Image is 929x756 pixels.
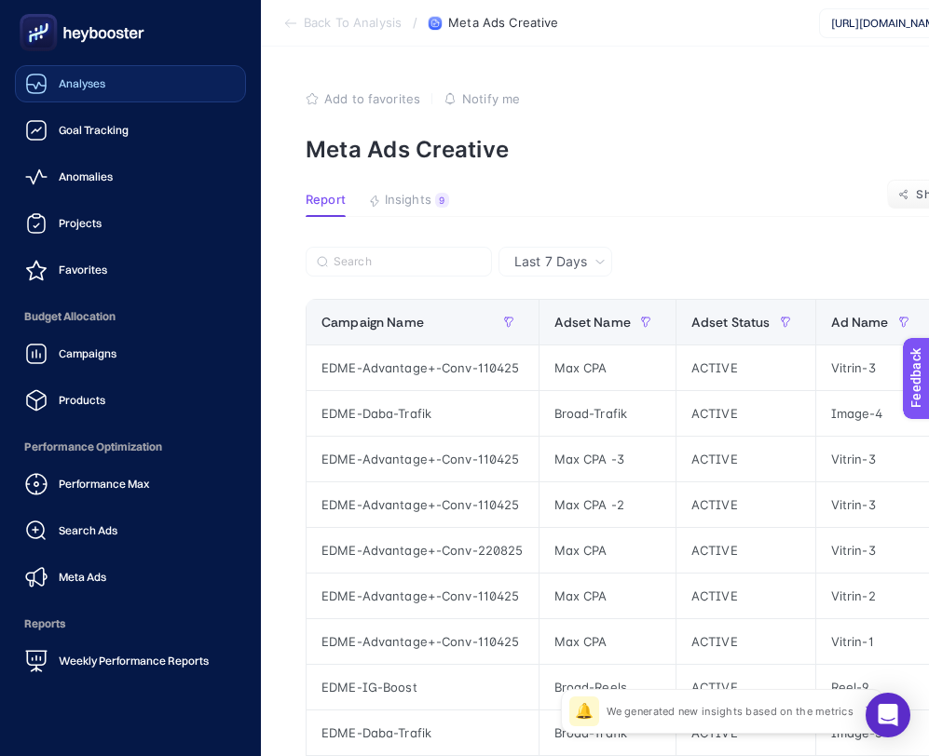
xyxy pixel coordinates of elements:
div: EDME-IG-Boost [307,665,539,709]
div: EDME-Daba-Trafik [307,710,539,755]
span: Favorites [59,263,107,277]
div: Open Intercom Messenger [866,693,910,737]
div: EDME-Advantage+-Conv-110425 [307,437,539,481]
div: Max CPA [540,574,676,618]
a: Campaigns [15,335,246,372]
div: Max CPA -3 [540,437,676,481]
span: Weekly Performance Reports [59,654,209,668]
span: Performance Max [59,477,149,492]
div: ACTIVE [676,482,815,527]
span: Campaign Name [321,315,424,330]
span: Analyses [59,76,105,91]
span: Insights [385,193,431,208]
span: Reports [15,605,246,642]
span: Feedback [11,6,71,20]
a: Products [15,382,246,419]
p: We generated new insights based on the metrics [607,704,854,719]
span: Back To Analysis [304,16,402,31]
a: Goal Tracking [15,112,246,149]
span: Meta Ads [59,570,106,585]
span: Meta Ads Creative [448,16,558,31]
span: Adset Name [554,315,631,330]
div: ACTIVE [676,437,815,481]
span: Goal Tracking [59,123,129,138]
span: Notify me [462,91,520,106]
button: Notify me [444,91,520,106]
span: Anomalies [59,169,113,184]
a: Analyses [15,65,246,102]
span: Ad Name [831,315,889,330]
div: ACTIVE [676,391,815,436]
span: Budget Allocation [15,298,246,335]
span: Search Ads [59,523,117,538]
div: EDME-Advantage+-Conv-220825 [307,528,539,573]
span: / [413,15,417,30]
a: Meta Ads [15,559,246,596]
div: Broad-Trafik [540,391,676,436]
div: EDME-Advantage+-Conv-110425 [307,619,539,664]
span: Performance Optimization [15,428,246,466]
div: 9 [435,193,449,208]
div: ACTIVE [676,528,815,573]
a: Search Ads [15,512,246,549]
a: Projects [15,205,246,242]
div: EDME-Daba-Trafik [307,391,539,436]
div: EDME-Advantage+-Conv-110425 [307,345,539,390]
div: 🔔 [569,696,599,726]
span: Products [59,393,105,408]
div: ACTIVE [676,665,815,709]
span: Adset Status [691,315,771,330]
div: ACTIVE [676,574,815,618]
span: Report [306,193,346,208]
div: EDME-Advantage+-Conv-110425 [307,482,539,527]
a: Performance Max [15,466,246,503]
a: Anomalies [15,158,246,196]
button: Add to favorites [306,91,420,106]
a: Weekly Performance Reports [15,642,246,680]
span: Add to favorites [324,91,420,106]
a: Favorites [15,251,246,289]
div: EDME-Advantage+-Conv-110425 [307,574,539,618]
div: Max CPA [540,619,676,664]
div: Broad-Reels [540,665,676,709]
div: Broad-Trafik [540,710,676,755]
div: ACTIVE [676,619,815,664]
span: Campaigns [59,346,116,361]
div: ACTIVE [676,345,815,390]
div: Max CPA [540,528,676,573]
span: Projects [59,216,102,231]
div: Max CPA [540,345,676,390]
input: Search [334,255,481,269]
div: Max CPA -2 [540,482,676,527]
span: Last 7 Days [514,252,587,271]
